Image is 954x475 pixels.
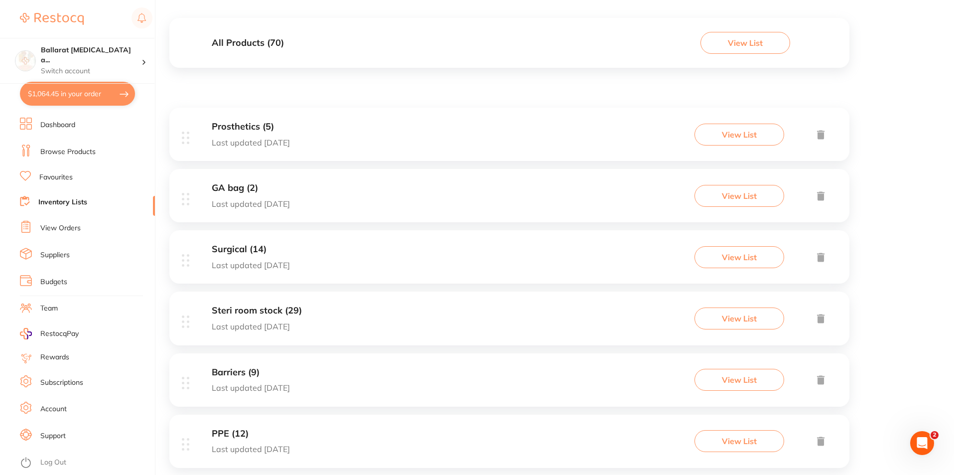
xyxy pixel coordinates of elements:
[212,306,302,316] h3: Steri room stock (29)
[212,445,290,454] p: Last updated [DATE]
[212,138,290,147] p: Last updated [DATE]
[212,199,290,208] p: Last updated [DATE]
[169,230,849,292] div: Surgical (14)Last updated [DATE]View List
[931,431,939,439] span: 2
[212,38,284,48] h3: All Products ( 70 )
[700,32,790,54] button: View List
[40,120,75,130] a: Dashboard
[40,329,79,339] span: RestocqPay
[38,197,87,207] a: Inventory Lists
[41,45,141,65] h4: Ballarat Wisdom Tooth and Implant Centre
[910,431,934,455] iframe: Intercom live chat
[41,66,141,76] p: Switch account
[694,308,784,329] button: View List
[212,244,290,255] h3: Surgical (14)
[40,277,67,287] a: Budgets
[694,246,784,268] button: View List
[20,328,79,339] a: RestocqPay
[212,122,290,132] h3: Prosthetics (5)
[212,383,290,392] p: Last updated [DATE]
[40,304,58,314] a: Team
[212,261,290,270] p: Last updated [DATE]
[212,429,290,439] h3: PPE (12)
[169,292,849,353] div: Steri room stock (29)Last updated [DATE]View List
[212,183,290,193] h3: GA bag (2)
[20,13,84,25] img: Restocq Logo
[40,352,69,362] a: Rewards
[212,322,302,331] p: Last updated [DATE]
[20,328,32,339] img: RestocqPay
[212,367,290,378] h3: Barriers (9)
[39,172,73,182] a: Favourites
[20,455,152,471] button: Log Out
[40,378,83,388] a: Subscriptions
[40,250,70,260] a: Suppliers
[169,108,849,169] div: Prosthetics (5)Last updated [DATE]View List
[169,353,849,415] div: Barriers (9)Last updated [DATE]View List
[694,185,784,207] button: View List
[40,147,96,157] a: Browse Products
[40,458,66,468] a: Log Out
[694,430,784,452] button: View List
[40,404,67,414] a: Account
[20,7,84,30] a: Restocq Logo
[40,223,81,233] a: View Orders
[15,51,35,71] img: Ballarat Wisdom Tooth and Implant Centre
[694,124,784,146] button: View List
[40,431,66,441] a: Support
[20,82,135,106] button: $1,064.45 in your order
[694,369,784,391] button: View List
[169,169,849,230] div: GA bag (2)Last updated [DATE]View List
